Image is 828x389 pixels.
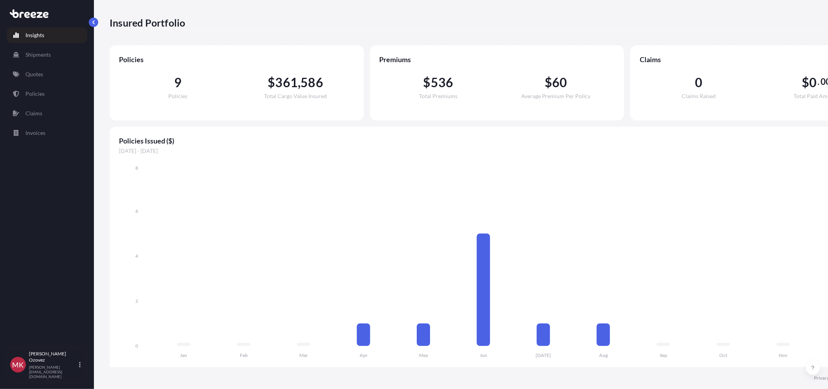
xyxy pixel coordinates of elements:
[299,353,308,359] tspan: Mar
[552,76,567,89] span: 60
[301,76,323,89] span: 586
[810,76,817,89] span: 0
[275,76,298,89] span: 361
[7,86,87,102] a: Policies
[360,353,368,359] tspan: Apr
[135,253,138,259] tspan: 4
[25,109,42,117] p: Claims
[7,47,87,63] a: Shipments
[25,90,45,98] p: Policies
[695,76,702,89] span: 0
[545,76,552,89] span: $
[110,16,185,29] p: Insured Portfolio
[7,106,87,121] a: Claims
[818,79,820,85] span: .
[480,353,487,359] tspan: Jun
[268,76,275,89] span: $
[419,353,428,359] tspan: May
[599,353,608,359] tspan: Aug
[802,76,809,89] span: $
[180,353,187,359] tspan: Jan
[25,70,43,78] p: Quotes
[29,365,77,379] p: [PERSON_NAME][EMAIL_ADDRESS][DOMAIN_NAME]
[264,93,327,99] span: Total Cargo Value Insured
[168,93,187,99] span: Policies
[29,351,77,363] p: [PERSON_NAME] Ozovez
[298,76,301,89] span: ,
[25,51,51,59] p: Shipments
[419,93,457,99] span: Total Premiums
[25,31,44,39] p: Insights
[135,343,138,349] tspan: 0
[660,353,667,359] tspan: Sep
[119,55,355,64] span: Policies
[135,298,138,304] tspan: 2
[521,93,591,99] span: Average Premium Per Policy
[719,353,727,359] tspan: Oct
[13,361,24,369] span: MK
[7,125,87,141] a: Invoices
[240,353,248,359] tspan: Feb
[7,66,87,82] a: Quotes
[7,27,87,43] a: Insights
[174,76,182,89] span: 9
[25,129,45,137] p: Invoices
[431,76,454,89] span: 536
[536,353,551,359] tspan: [DATE]
[135,165,138,171] tspan: 8
[135,208,138,214] tspan: 6
[423,76,431,89] span: $
[380,55,615,64] span: Premiums
[682,93,716,99] span: Claims Raised
[779,353,788,359] tspan: Nov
